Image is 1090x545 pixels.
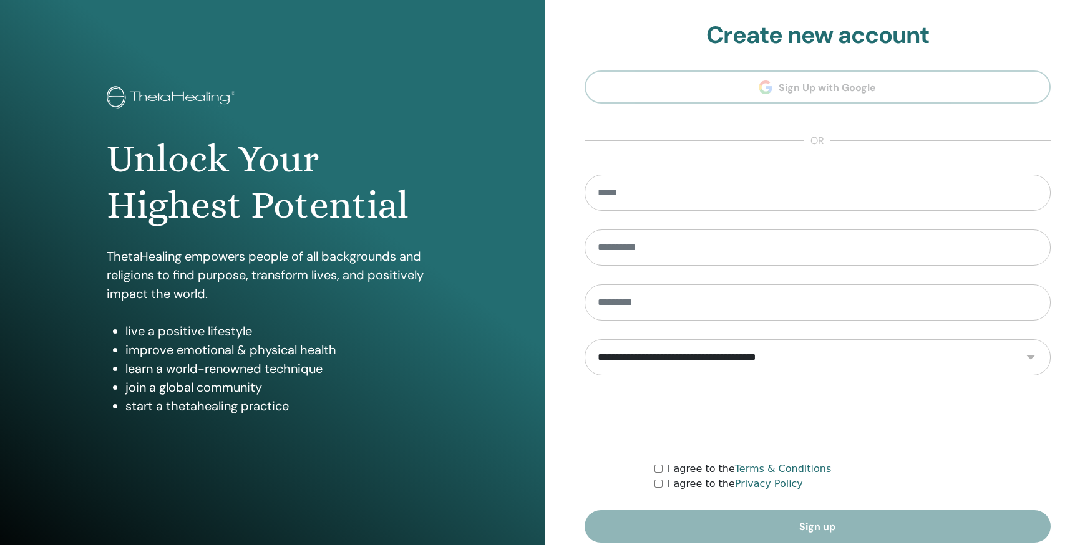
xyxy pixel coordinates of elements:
label: I agree to the [668,461,832,476]
li: improve emotional & physical health [125,340,439,359]
label: I agree to the [668,476,803,491]
a: Privacy Policy [735,478,803,490]
p: ThetaHealing empowers people of all backgrounds and religions to find purpose, transform lives, a... [107,247,439,303]
li: join a global community [125,378,439,397]
li: start a thetahealing practice [125,397,439,415]
h1: Unlock Your Highest Potential [107,136,439,229]
li: learn a world-renowned technique [125,359,439,378]
li: live a positive lifestyle [125,322,439,340]
a: Terms & Conditions [735,463,831,475]
h2: Create new account [585,21,1051,50]
iframe: reCAPTCHA [723,394,912,443]
span: or [804,133,830,148]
